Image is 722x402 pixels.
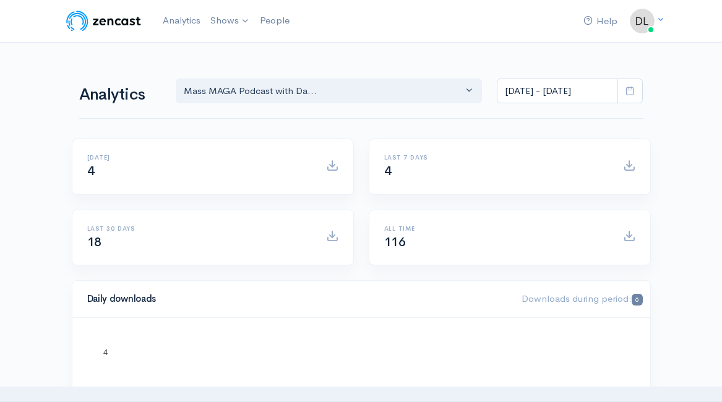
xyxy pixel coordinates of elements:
a: People [255,7,294,34]
h6: Last 7 days [384,154,608,161]
img: ZenCast Logo [64,9,143,33]
a: Analytics [158,7,205,34]
a: Help [578,8,622,35]
img: ... [630,9,655,33]
h6: All time [384,225,608,232]
span: 4 [87,163,95,179]
a: Shows [205,7,255,35]
div: Mass MAGA Podcast with Da... [184,84,463,98]
button: Mass MAGA Podcast with Da... [176,79,483,104]
h6: [DATE] [87,154,311,161]
h4: Daily downloads [87,294,507,304]
h6: Last 30 days [87,225,311,232]
h1: Analytics [79,86,161,104]
span: 4 [384,163,392,179]
span: 116 [384,234,406,250]
span: Downloads during period: [522,293,642,304]
text: 4 [103,348,108,357]
span: 6 [632,294,642,306]
input: analytics date range selector [497,79,618,104]
span: 18 [87,234,101,250]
